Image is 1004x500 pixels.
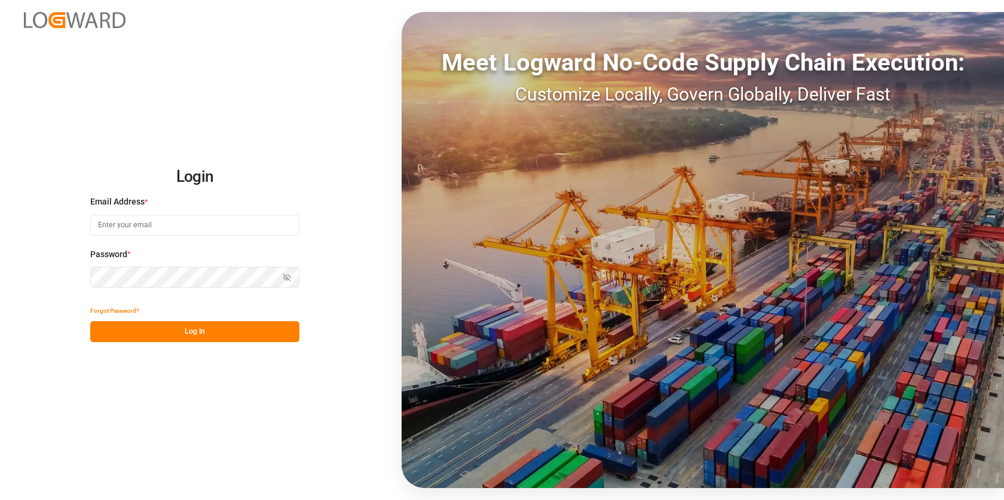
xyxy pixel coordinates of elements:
input: Enter your email [90,215,299,236]
img: Logward_new_orange.png [24,12,125,28]
span: Email Address [90,196,145,208]
div: Customize Locally, Govern Globally, Deliver Fast [402,81,1004,108]
button: Log In [90,321,299,342]
button: Forgot Password? [90,300,139,321]
div: Meet Logward No-Code Supply Chain Execution: [402,45,1004,81]
span: Password [90,248,127,261]
h2: Login [90,158,299,196]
